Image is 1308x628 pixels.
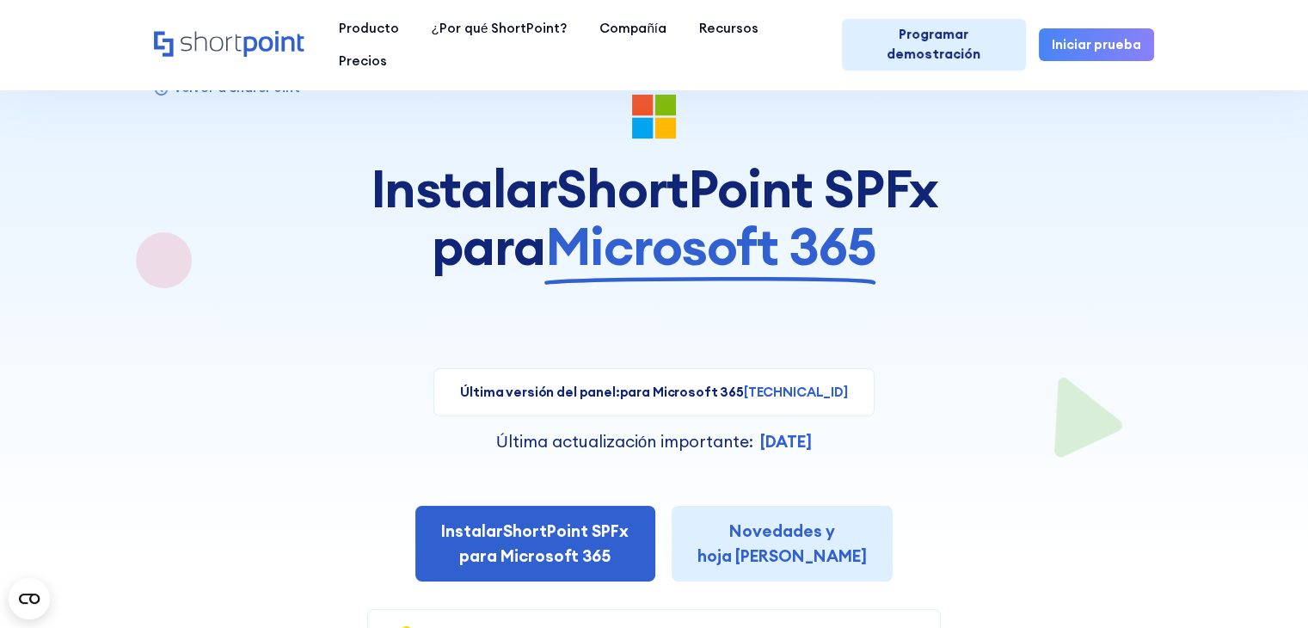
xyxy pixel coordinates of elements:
a: Iniciar prueba [1039,28,1154,61]
font: [TECHNICAL_ID] [744,384,848,400]
font: Producto [339,20,399,36]
a: Precios [322,45,403,77]
font: para Microsoft 365 [459,545,611,566]
font: Programar demostración [887,26,980,62]
a: Producto [322,12,415,45]
a: Novedades yhoja [PERSON_NAME] [672,506,893,581]
font: Iniciar prueba [1052,36,1141,52]
font: para Microsoft 365 [620,384,744,400]
a: ¿Por qué ShortPoint? [415,12,584,45]
font: Última versión del panel: [460,384,619,400]
a: InstalarShortPoint SPFxpara Microsoft 365 [415,506,655,581]
font: Precios [339,52,387,69]
font: ShortPoint SPFx para [432,155,937,279]
font: Instalar [441,520,503,541]
a: Programar demostración [842,19,1026,71]
a: Hogar [154,31,306,59]
button: Open CMP widget [9,578,50,619]
font: Última actualización importante: [496,431,753,452]
a: Compañía [583,12,683,45]
font: Microsoft 365 [544,212,875,279]
font: hoja [PERSON_NAME] [697,545,867,566]
font: Compañía [599,20,666,36]
div: Widget de chat [1222,545,1308,628]
a: Recursos [683,12,775,45]
font: Recursos [699,20,758,36]
font: Novedades y [729,520,835,541]
font: Instalar [371,155,556,221]
font: ShortPoint SPFx [503,520,629,541]
font: [DATE] [760,431,812,452]
font: ¿Por qué ShortPoint? [432,20,568,36]
iframe: Chat Widget [1222,545,1308,628]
